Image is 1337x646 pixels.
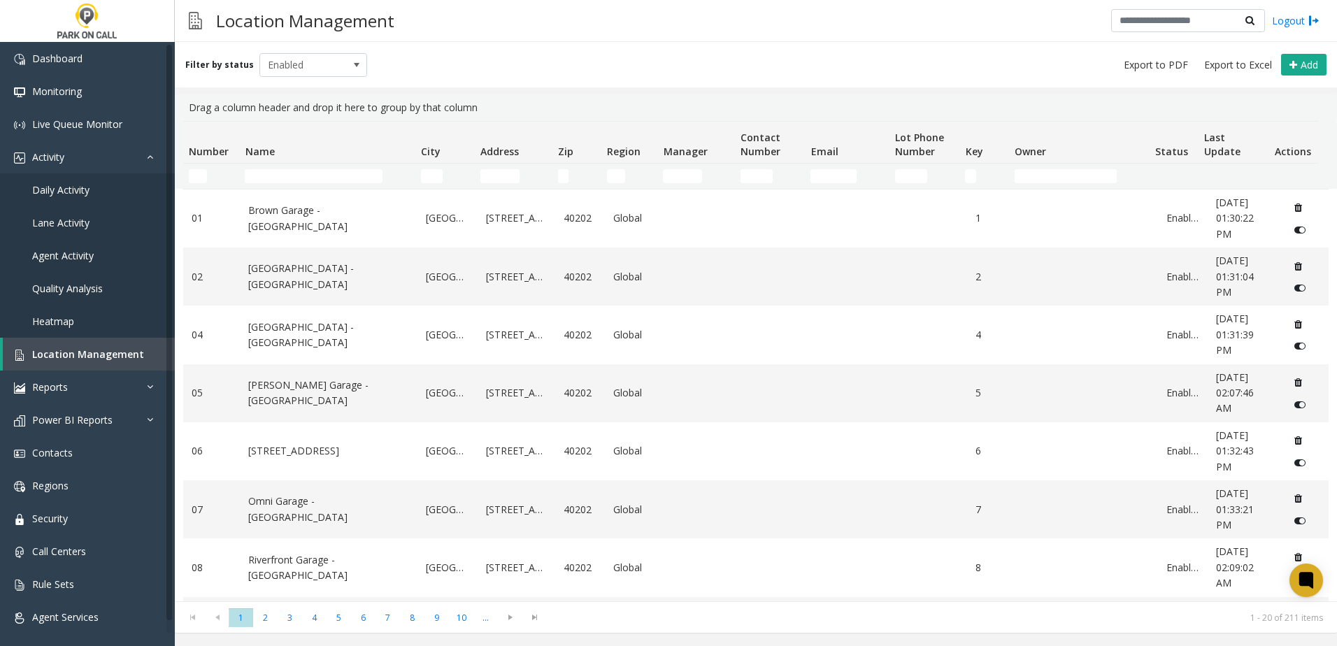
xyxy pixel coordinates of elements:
span: Lane Activity [32,216,90,229]
td: Manager Filter [657,164,735,189]
span: Monitoring [32,85,82,98]
td: Name Filter [239,164,415,189]
span: Page 9 [424,608,449,627]
a: [STREET_ADDRESS] [248,443,409,459]
a: [DATE] 02:07:46 AM [1216,370,1270,417]
a: 7 [975,502,1008,517]
a: [DATE] 01:33:21 PM [1216,486,1270,533]
span: Heatmap [32,315,74,328]
span: Dashboard [32,52,83,65]
span: Page 3 [278,608,302,627]
span: Go to the next page [501,612,520,623]
a: 6 [975,443,1008,459]
a: 40202 [564,210,596,226]
kendo-pager-info: 1 - 20 of 211 items [555,612,1323,624]
img: 'icon' [14,54,25,65]
a: 08 [192,560,231,575]
span: [DATE] 01:31:39 PM [1216,312,1254,357]
div: Drag a column header and drop it here to group by that column [183,94,1329,121]
input: Address Filter [480,169,520,183]
a: [GEOGRAPHIC_DATA] [426,560,469,575]
th: Status [1150,122,1199,164]
input: Key Filter [965,169,976,183]
a: 06 [192,443,231,459]
img: pageIcon [189,3,202,38]
span: [DATE] 01:33:21 PM [1216,487,1254,531]
img: 'icon' [14,514,25,525]
button: Delete [1287,196,1310,219]
span: Live Queue Monitor [32,117,122,131]
button: Export to Excel [1199,55,1278,75]
span: Power BI Reports [32,413,113,426]
a: 4 [975,327,1008,343]
input: Number Filter [189,169,207,183]
span: Export to Excel [1204,58,1272,72]
input: Email Filter [810,169,857,183]
span: Go to the next page [498,608,522,627]
a: [GEOGRAPHIC_DATA] [426,502,469,517]
button: Delete [1287,254,1310,277]
button: Delete [1287,545,1310,568]
img: logout [1308,13,1320,28]
span: Quality Analysis [32,282,103,295]
a: Enabled [1166,385,1199,401]
img: 'icon' [14,481,25,492]
a: 40202 [564,502,596,517]
button: Delete [1287,313,1310,336]
a: Logout [1272,13,1320,28]
span: Rule Sets [32,577,74,591]
a: [STREET_ADDRESS] [486,269,548,285]
a: [STREET_ADDRESS] [486,443,548,459]
span: Region [607,145,641,158]
a: Global [613,443,653,459]
button: Export to PDF [1118,55,1194,75]
span: Manager [664,145,708,158]
img: 'icon' [14,120,25,131]
a: [DATE] 02:09:02 AM [1216,544,1270,591]
span: Name [245,145,275,158]
button: Disable [1287,510,1313,532]
a: 01 [192,210,231,226]
img: 'icon' [14,152,25,164]
button: Disable [1287,219,1313,241]
input: Owner Filter [1015,169,1117,183]
a: Enabled [1166,210,1199,226]
a: Global [613,327,653,343]
span: [DATE] 01:30:22 PM [1216,196,1254,241]
input: Region Filter [607,169,625,183]
td: Actions Filter [1269,164,1318,189]
a: [DATE] 01:30:22 PM [1216,195,1270,242]
span: Go to the last page [522,608,547,627]
span: Page 8 [400,608,424,627]
a: Enabled [1166,269,1199,285]
th: Actions [1269,122,1318,164]
span: Go to the last page [525,612,544,623]
span: Daily Activity [32,183,90,196]
a: 40202 [564,560,596,575]
div: Data table [175,121,1337,601]
input: Lot Phone Number Filter [895,169,927,183]
a: 2 [975,269,1008,285]
span: [DATE] 01:31:04 PM [1216,254,1254,299]
span: Agent Activity [32,249,94,262]
a: [GEOGRAPHIC_DATA] - [GEOGRAPHIC_DATA] [248,320,409,351]
span: Reports [32,380,68,394]
span: Email [811,145,838,158]
h3: Location Management [209,3,401,38]
span: Contacts [32,446,73,459]
td: Last Update Filter [1199,164,1268,189]
span: Page 1 [229,608,253,627]
a: Enabled [1166,327,1199,343]
span: Location Management [32,347,144,361]
a: Global [613,269,653,285]
a: 8 [975,560,1008,575]
span: Enabled [260,54,345,76]
a: [STREET_ADDRESS] [486,385,548,401]
img: 'icon' [14,612,25,624]
span: Lot Phone Number [895,131,944,158]
span: Page 6 [351,608,376,627]
button: Disable [1287,277,1313,299]
button: Disable [1287,393,1313,415]
span: [DATE] 01:32:43 PM [1216,429,1254,473]
span: Key [966,145,983,158]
